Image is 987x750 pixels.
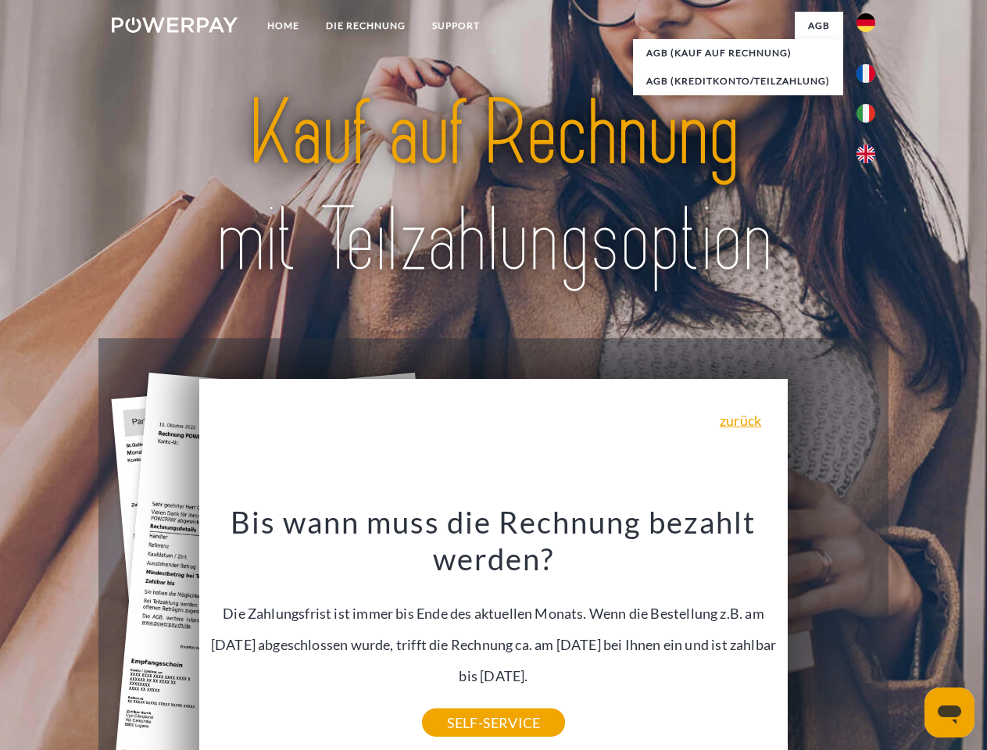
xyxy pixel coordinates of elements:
[795,12,843,40] a: agb
[633,39,843,67] a: AGB (Kauf auf Rechnung)
[209,503,779,723] div: Die Zahlungsfrist ist immer bis Ende des aktuellen Monats. Wenn die Bestellung z.B. am [DATE] abg...
[112,17,238,33] img: logo-powerpay-white.svg
[924,687,974,737] iframe: Schaltfläche zum Öffnen des Messaging-Fensters
[856,145,875,163] img: en
[254,12,313,40] a: Home
[856,13,875,32] img: de
[720,413,761,427] a: zurück
[209,503,779,578] h3: Bis wann muss die Rechnung bezahlt werden?
[149,75,838,299] img: title-powerpay_de.svg
[856,64,875,83] img: fr
[313,12,419,40] a: DIE RECHNUNG
[419,12,493,40] a: SUPPORT
[422,709,565,737] a: SELF-SERVICE
[633,67,843,95] a: AGB (Kreditkonto/Teilzahlung)
[856,104,875,123] img: it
